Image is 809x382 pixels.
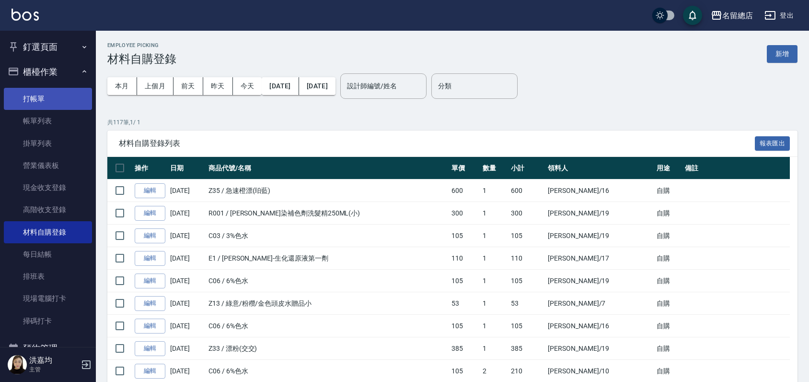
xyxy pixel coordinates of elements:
[168,292,206,315] td: [DATE]
[206,337,449,360] td: Z33 / 漂粉(交交)
[4,60,92,84] button: 櫃檯作業
[206,225,449,247] td: C03 / 3%色水
[206,270,449,292] td: C06 / 6%色水
[4,110,92,132] a: 帳單列表
[654,270,682,292] td: 自購
[135,206,165,221] a: 編輯
[206,202,449,225] td: R001 / [PERSON_NAME]染補色劑洗髮精250ML(小)
[755,136,790,151] button: 報表匯出
[4,132,92,155] a: 掛單列表
[135,296,165,311] a: 編輯
[4,336,92,361] button: 預約管理
[509,225,545,247] td: 105
[767,45,797,63] button: 新增
[168,315,206,337] td: [DATE]
[168,337,206,360] td: [DATE]
[480,225,509,247] td: 1
[654,247,682,270] td: 自購
[545,337,654,360] td: [PERSON_NAME] /19
[761,7,797,24] button: 登出
[29,356,78,365] h5: 洪嘉均
[137,77,173,95] button: 上個月
[509,270,545,292] td: 105
[654,179,682,202] td: 自購
[168,247,206,270] td: [DATE]
[233,77,262,95] button: 今天
[545,270,654,292] td: [PERSON_NAME] /19
[449,270,480,292] td: 105
[509,247,545,270] td: 110
[135,341,165,356] a: 編輯
[545,179,654,202] td: [PERSON_NAME] /16
[4,177,92,199] a: 現金收支登錄
[119,139,755,148] span: 材料自購登錄列表
[206,157,449,179] th: 商品代號/名稱
[449,179,480,202] td: 600
[107,77,137,95] button: 本月
[4,88,92,110] a: 打帳單
[4,310,92,332] a: 掃碼打卡
[654,157,682,179] th: 用途
[168,157,206,179] th: 日期
[107,52,176,66] h3: 材料自購登錄
[545,247,654,270] td: [PERSON_NAME] /17
[449,157,480,179] th: 單價
[509,157,545,179] th: 小計
[135,274,165,288] a: 編輯
[168,179,206,202] td: [DATE]
[480,270,509,292] td: 1
[107,42,176,48] h2: Employee Picking
[135,228,165,243] a: 編輯
[449,315,480,337] td: 105
[480,179,509,202] td: 1
[449,202,480,225] td: 300
[767,49,797,58] a: 新增
[135,319,165,334] a: 編輯
[135,183,165,198] a: 編輯
[509,337,545,360] td: 385
[4,35,92,60] button: 釘選頁面
[449,337,480,360] td: 385
[545,315,654,337] td: [PERSON_NAME] /16
[206,315,449,337] td: C06 / 6%色水
[168,202,206,225] td: [DATE]
[654,202,682,225] td: 自購
[755,138,790,147] a: 報表匯出
[545,292,654,315] td: [PERSON_NAME] /7
[654,225,682,247] td: 自購
[203,77,233,95] button: 昨天
[480,337,509,360] td: 1
[480,202,509,225] td: 1
[509,179,545,202] td: 600
[654,315,682,337] td: 自購
[509,292,545,315] td: 53
[4,221,92,243] a: 材料自購登錄
[135,364,165,379] a: 編輯
[683,6,702,25] button: save
[480,247,509,270] td: 1
[4,199,92,221] a: 高階收支登錄
[168,270,206,292] td: [DATE]
[654,337,682,360] td: 自購
[299,77,335,95] button: [DATE]
[654,292,682,315] td: 自購
[682,157,790,179] th: 備註
[722,10,753,22] div: 名留總店
[4,265,92,287] a: 排班表
[107,118,797,127] p: 共 117 筆, 1 / 1
[132,157,168,179] th: 操作
[168,225,206,247] td: [DATE]
[545,225,654,247] td: [PERSON_NAME] /19
[8,355,27,374] img: Person
[480,315,509,337] td: 1
[545,157,654,179] th: 領料人
[173,77,203,95] button: 前天
[135,251,165,266] a: 編輯
[206,179,449,202] td: Z35 / 急速橙漂(珀藍)
[449,225,480,247] td: 105
[480,292,509,315] td: 1
[206,292,449,315] td: Z13 / 綠意/粉穳/金色頭皮水贈品小
[509,315,545,337] td: 105
[707,6,757,25] button: 名留總店
[480,157,509,179] th: 數量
